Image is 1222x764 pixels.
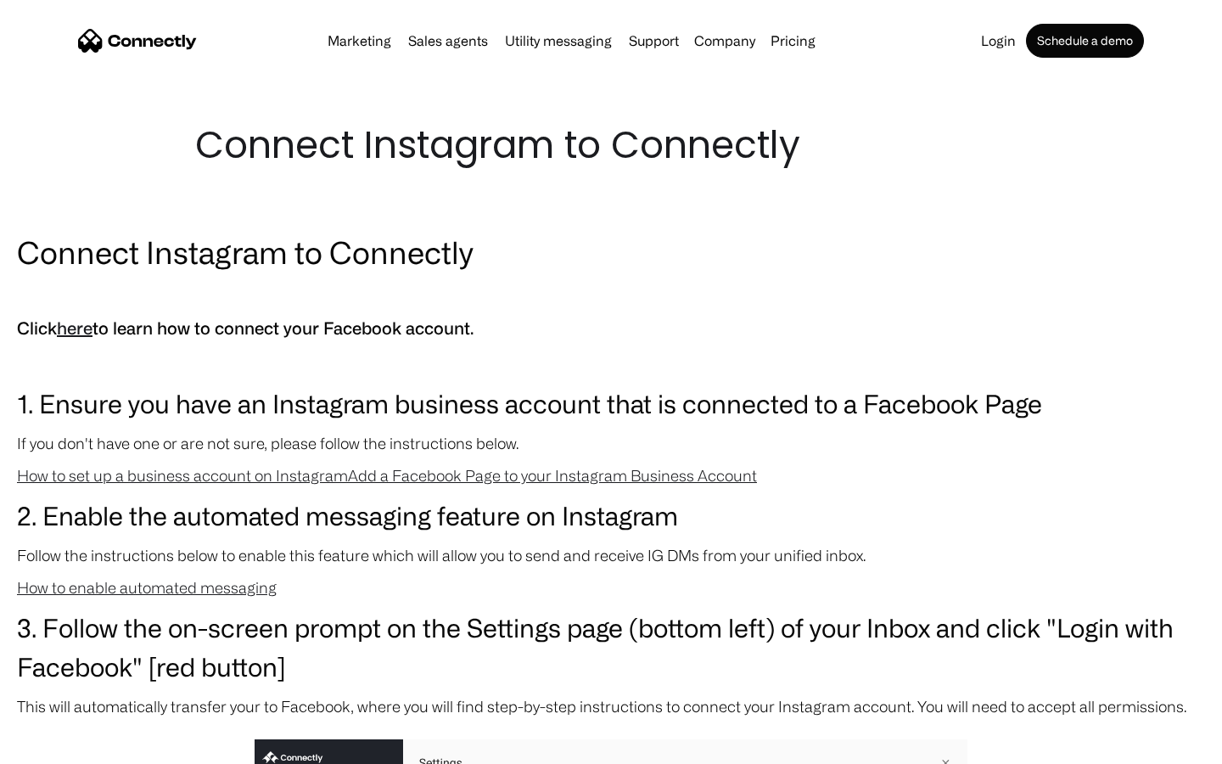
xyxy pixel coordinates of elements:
[17,231,1205,273] h2: Connect Instagram to Connectly
[17,694,1205,718] p: This will automatically transfer your to Facebook, where you will find step-by-step instructions ...
[17,467,348,484] a: How to set up a business account on Instagram
[78,28,197,53] a: home
[348,467,757,484] a: Add a Facebook Page to your Instagram Business Account
[17,384,1205,423] h3: 1. Ensure you have an Instagram business account that is connected to a Facebook Page
[17,351,1205,375] p: ‍
[622,34,686,48] a: Support
[1026,24,1144,58] a: Schedule a demo
[694,29,755,53] div: Company
[17,282,1205,306] p: ‍
[401,34,495,48] a: Sales agents
[17,579,277,596] a: How to enable automated messaging
[321,34,398,48] a: Marketing
[17,543,1205,567] p: Follow the instructions below to enable this feature which will allow you to send and receive IG ...
[764,34,822,48] a: Pricing
[689,29,760,53] div: Company
[17,314,1205,343] h5: Click to learn how to connect your Facebook account.
[34,734,102,758] ul: Language list
[974,34,1023,48] a: Login
[195,119,1027,171] h1: Connect Instagram to Connectly
[57,318,92,338] a: here
[17,734,102,758] aside: Language selected: English
[17,431,1205,455] p: If you don't have one or are not sure, please follow the instructions below.
[17,496,1205,535] h3: 2. Enable the automated messaging feature on Instagram
[17,608,1205,686] h3: 3. Follow the on-screen prompt on the Settings page (bottom left) of your Inbox and click "Login ...
[498,34,619,48] a: Utility messaging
